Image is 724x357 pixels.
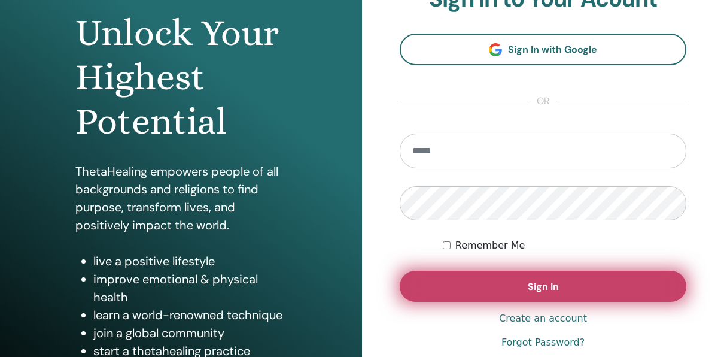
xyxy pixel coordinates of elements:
[400,34,686,65] a: Sign In with Google
[499,311,587,326] a: Create an account
[75,11,287,144] h1: Unlock Your Highest Potential
[455,238,525,253] label: Remember Me
[400,271,686,302] button: Sign In
[508,43,597,56] span: Sign In with Google
[93,270,287,306] li: improve emotional & physical health
[443,238,686,253] div: Keep me authenticated indefinitely or until I manually logout
[531,94,556,108] span: or
[501,335,585,350] a: Forgot Password?
[75,162,287,234] p: ThetaHealing empowers people of all backgrounds and religions to find purpose, transform lives, a...
[93,324,287,342] li: join a global community
[528,280,559,293] span: Sign In
[93,252,287,270] li: live a positive lifestyle
[93,306,287,324] li: learn a world-renowned technique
